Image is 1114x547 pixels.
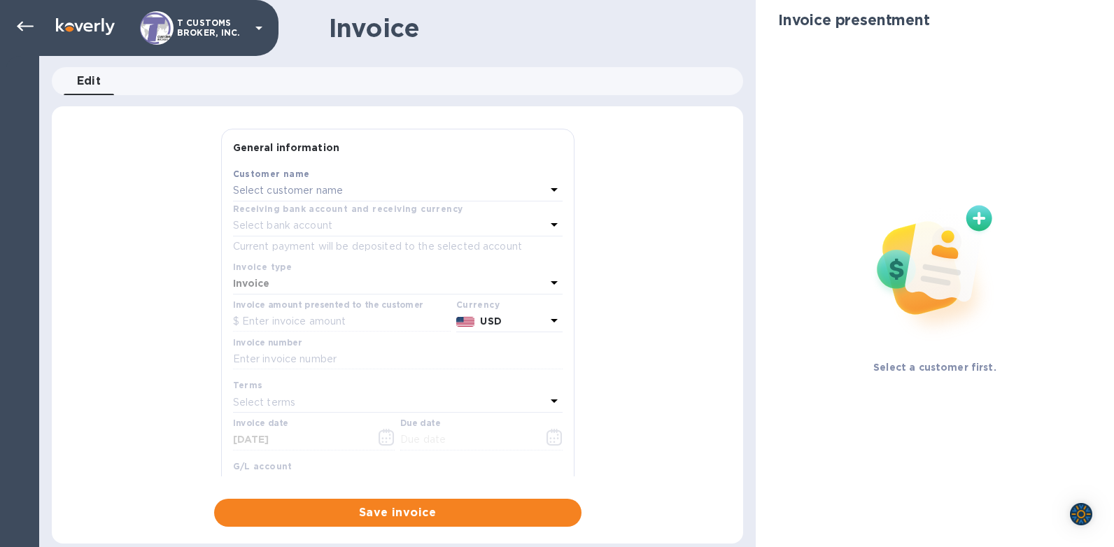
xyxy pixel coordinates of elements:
[233,278,270,289] b: Invoice
[456,299,500,310] b: Currency
[233,239,563,254] p: Current payment will be deposited to the selected account
[778,11,930,29] h2: Invoice presentment
[233,339,302,347] label: Invoice number
[233,301,423,309] label: Invoice amount presented to the customer
[233,183,344,198] p: Select customer name
[233,476,328,490] p: Select G/L account
[77,71,101,91] span: Edit
[329,13,419,43] h1: Invoice
[400,420,440,428] label: Due date
[233,204,463,214] b: Receiving bank account and receiving currency
[873,360,996,374] p: Select a customer first.
[233,142,340,153] b: General information
[214,499,581,527] button: Save invoice
[233,461,292,471] b: G/L account
[456,317,475,327] img: USD
[233,395,296,410] p: Select terms
[233,420,288,428] label: Invoice date
[233,429,365,450] input: Select date
[233,262,292,272] b: Invoice type
[233,349,563,370] input: Enter invoice number
[233,218,333,233] p: Select bank account
[56,18,115,35] img: Logo
[233,311,451,332] input: $ Enter invoice amount
[233,169,310,179] b: Customer name
[177,18,247,38] p: T CUSTOMS BROKER, INC.
[480,315,501,327] b: USD
[400,429,533,450] input: Due date
[233,380,263,390] b: Terms
[225,504,570,521] span: Save invoice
